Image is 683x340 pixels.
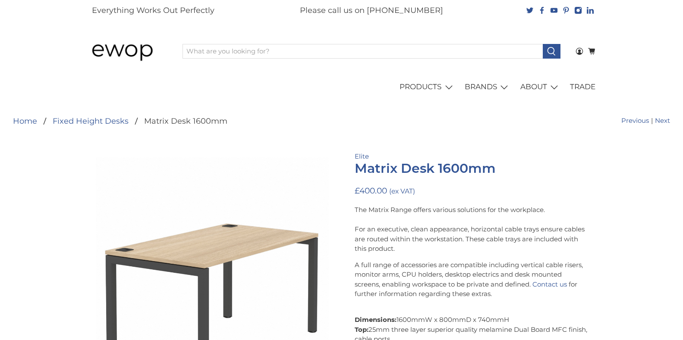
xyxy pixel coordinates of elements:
a: BRANDS [460,75,516,99]
a: Contact us [532,280,567,288]
a: Elite [355,152,369,160]
span: £400.00 [355,186,387,196]
small: (ex VAT) [389,187,415,195]
strong: Dimensions: [355,315,397,324]
li: Matrix Desk 1600mm [129,117,227,125]
a: Home [13,117,37,125]
p: Everything Works Out Perfectly [92,5,214,16]
span: | [649,116,655,126]
p: The Matrix Range offers various solutions for the workplace. For an executive, clean appearance, ... [355,205,588,254]
a: ABOUT [515,75,565,99]
nav: main navigation [83,75,601,99]
p: A full range of accessories are compatible including vertical cable risers, monitor arms, CPU hol... [355,260,588,299]
a: Previous [621,116,649,126]
p: Please call us on [PHONE_NUMBER] [300,5,443,16]
a: TRADE [565,75,601,99]
nav: breadcrumbs [13,117,227,125]
input: What are you looking for? [183,44,543,59]
h1: Matrix Desk 1600mm [355,161,588,176]
a: Fixed Height Desks [53,117,129,125]
a: PRODUCTS [395,75,460,99]
a: Next [655,116,670,126]
strong: Top: [355,325,368,334]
